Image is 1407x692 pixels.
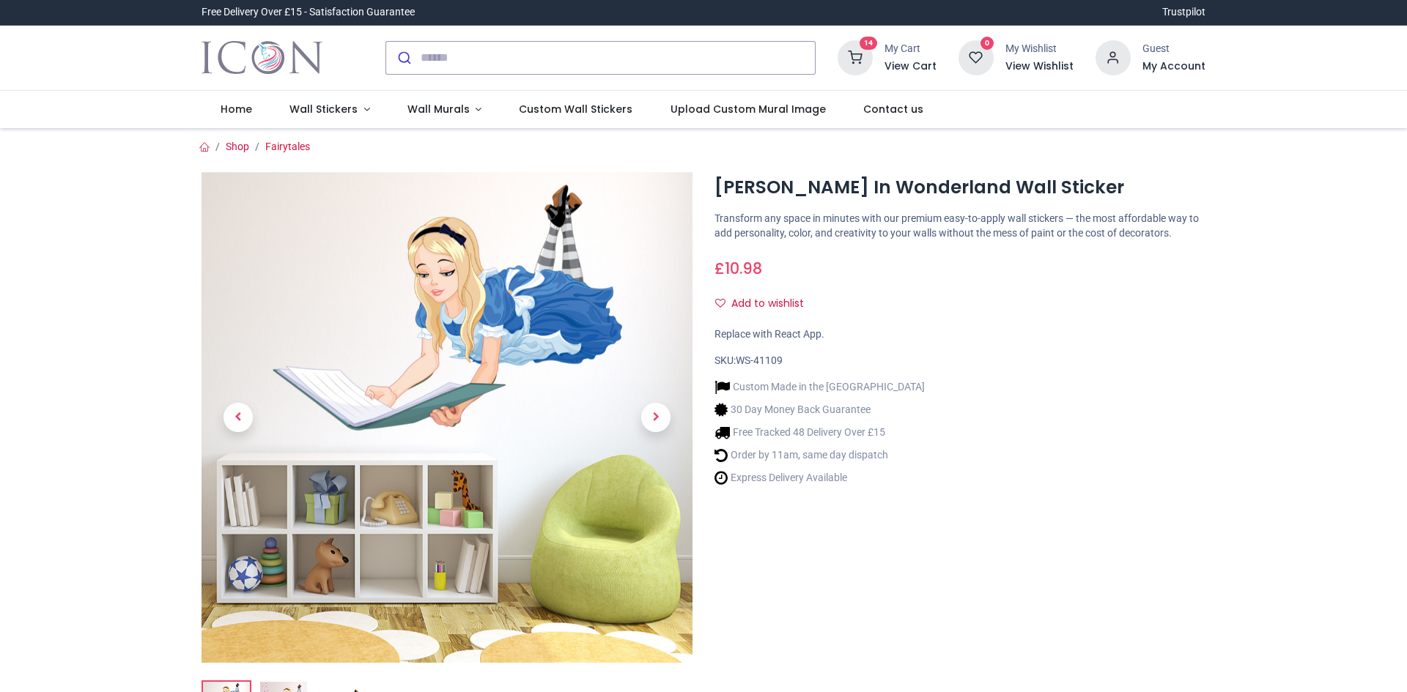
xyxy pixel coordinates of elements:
[714,327,1205,342] div: Replace with React App.
[885,42,937,56] div: My Cart
[714,425,925,440] li: Free Tracked 48 Delivery Over £15
[714,470,925,485] li: Express Delivery Available
[202,37,322,78] a: Logo of Icon Wall Stickers
[714,291,816,316] button: Add to wishlistAdd to wishlist
[202,5,415,20] div: Free Delivery Over £15 - Satisfaction Guarantee
[1005,59,1074,74] a: View Wishlist
[202,245,275,589] a: Previous
[519,102,632,116] span: Custom Wall Stickers
[714,212,1205,240] p: Transform any space in minutes with our premium easy-to-apply wall stickers — the most affordable...
[714,447,925,463] li: Order by 11am, same day dispatch
[641,403,671,432] span: Next
[289,102,358,116] span: Wall Stickers
[736,354,783,366] span: WS-41109
[863,102,923,116] span: Contact us
[202,37,322,78] img: Icon Wall Stickers
[714,175,1205,200] h1: [PERSON_NAME] In Wonderland Wall Sticker
[221,102,252,116] span: Home
[860,37,878,51] sup: 14
[981,37,994,51] sup: 0
[1005,42,1074,56] div: My Wishlist
[715,298,725,308] i: Add to wishlist
[1142,59,1205,74] a: My Account
[270,91,388,129] a: Wall Stickers
[407,102,470,116] span: Wall Murals
[714,379,925,395] li: Custom Made in the [GEOGRAPHIC_DATA]
[226,141,249,152] a: Shop
[619,245,693,589] a: Next
[388,91,501,129] a: Wall Murals
[224,403,253,432] span: Previous
[1142,42,1205,56] div: Guest
[714,354,1205,368] div: SKU:
[202,172,693,663] img: Alice In Wonderland Wall Sticker
[386,42,421,74] button: Submit
[725,258,762,279] span: 10.98
[714,402,925,417] li: 30 Day Money Back Guarantee
[714,258,762,279] span: £
[959,51,994,62] a: 0
[265,141,310,152] a: Fairytales
[838,51,873,62] a: 14
[885,59,937,74] a: View Cart
[671,102,826,116] span: Upload Custom Mural Image
[1162,5,1205,20] a: Trustpilot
